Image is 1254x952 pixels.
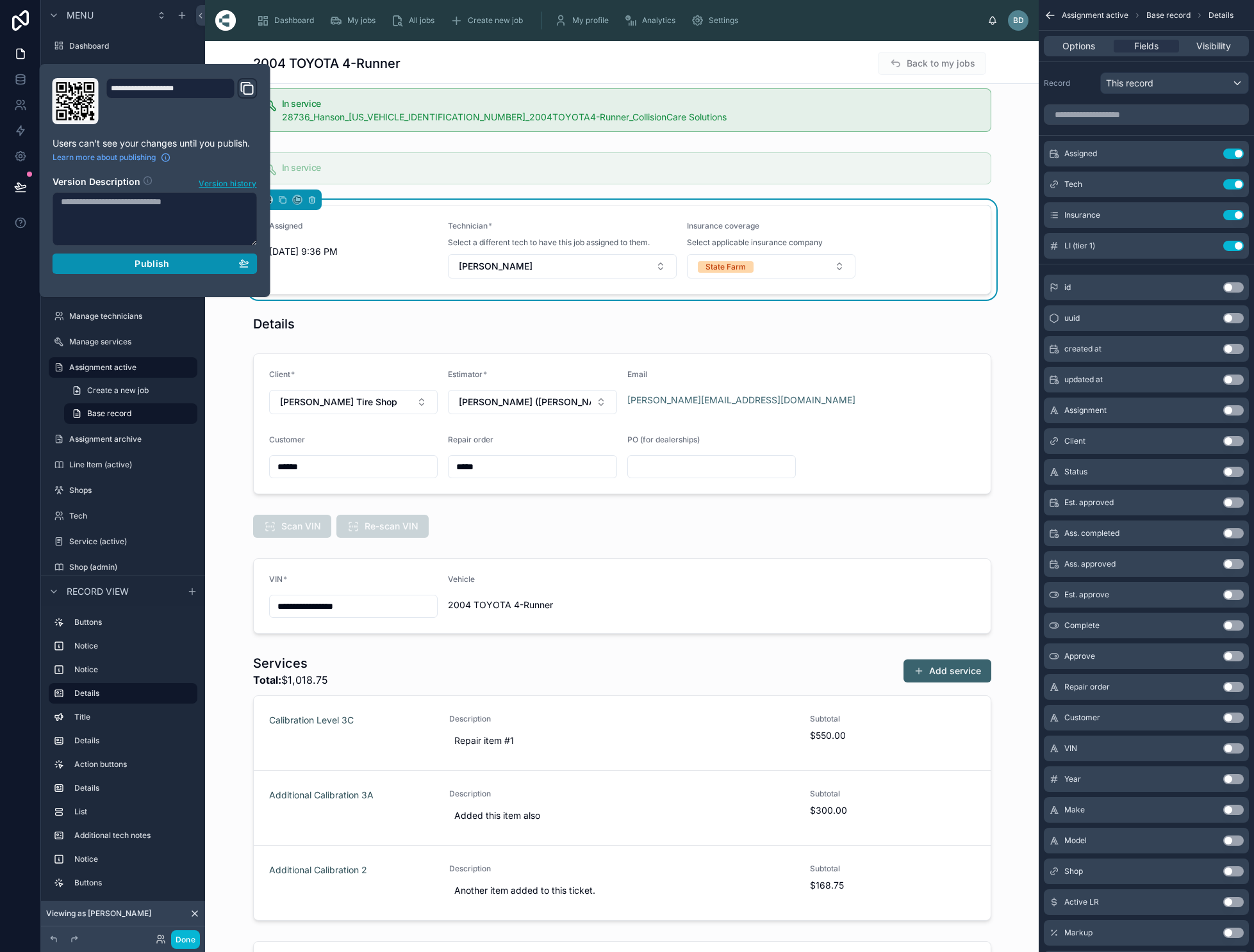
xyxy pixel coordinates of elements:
span: Viewing as [PERSON_NAME] [46,908,151,919]
span: Ass. completed [1064,528,1119,538]
label: Details [74,688,187,698]
button: Version history [198,175,257,190]
span: Options [1062,40,1095,52]
span: Base record [1146,10,1191,20]
label: Service (active) [69,537,195,547]
img: App logo [215,10,236,31]
a: Shop (admin) [49,557,197,577]
label: Title [74,712,192,722]
span: Approve [1064,651,1095,661]
span: Assignment active [1062,10,1128,20]
span: LI (tier 1) [1064,241,1095,251]
a: Dashboard [252,9,323,32]
span: [PERSON_NAME] [459,260,532,273]
span: Select applicable insurance company [687,238,823,248]
a: Learn more about publishing [53,152,171,163]
span: My jobs [347,15,375,26]
a: Dashboard [49,36,197,56]
label: Buttons [74,617,192,627]
span: Est. approve [1064,590,1109,600]
button: Done [171,930,200,949]
a: My jobs [49,63,197,83]
label: Details [74,736,192,746]
label: Assignment active [69,362,190,373]
a: Line Item (active) [49,455,197,475]
span: Visibility [1196,40,1231,52]
span: id [1064,282,1071,293]
span: Shop [1064,866,1083,876]
div: Domain and Custom Link [106,78,258,124]
span: Assigned [1064,149,1097,159]
button: Publish [53,254,258,274]
span: Menu [67,9,94,22]
a: Create a new job [64,380,197,401]
span: Create a new job [87,385,149,396]
a: Tech [49,506,197,526]
a: Shops [49,480,197,501]
span: Base record [87,408,131,419]
a: Analytics [620,9,684,32]
span: This record [1106,77,1153,90]
label: List [74,807,192,817]
label: Record [1044,78,1095,88]
span: Active LR [1064,897,1099,907]
label: Manage services [69,337,195,347]
span: Customer [1064,713,1100,723]
span: Analytics [642,15,675,26]
span: Insurance [1064,210,1100,220]
span: Make [1064,805,1085,815]
a: Base record [64,403,197,424]
label: Tech [69,511,195,521]
button: This record [1100,72,1249,94]
span: Dashboard [274,15,314,26]
a: Manage services [49,332,197,352]
div: scrollable content [41,606,205,906]
span: created at [1064,344,1101,354]
a: All jobs [387,9,443,32]
a: Service (active) [49,531,197,552]
label: Notice [74,641,192,651]
button: Select Button [448,254,677,278]
div: scrollable content [246,6,987,35]
label: Action buttons [74,759,192,770]
span: My profile [572,15,609,26]
p: Users can't see your changes until you publish. [53,137,258,150]
span: Settings [709,15,738,26]
span: Fields [1134,40,1159,52]
label: Notice [74,854,192,864]
button: Select Button [687,254,856,278]
a: Manage technicians [49,306,197,327]
label: Dashboard [69,41,195,51]
h2: Version Description [53,175,140,190]
span: Year [1064,774,1081,784]
span: Assigned [269,221,302,230]
h1: 2004 TOYOTA 4-Runner [253,54,400,72]
a: My profile [550,9,618,32]
span: Tech [1064,179,1082,190]
a: Settings [687,9,747,32]
span: Details [1209,10,1233,20]
span: Assignment [1064,405,1107,415]
a: My jobs [326,9,384,32]
a: Assignment archive [49,429,197,449]
label: Shop (admin) [69,562,195,572]
span: Create new job [468,15,523,26]
span: Version history [199,176,256,189]
label: Shops [69,485,195,496]
span: Ass. approved [1064,559,1116,569]
span: Complete [1064,620,1100,631]
label: Notice [74,665,192,675]
span: uuid [1064,313,1080,323]
span: Publish [135,258,169,270]
span: Markup [1064,928,1093,938]
span: updated at [1064,375,1103,385]
span: [DATE] 9:36 PM [269,245,438,258]
span: Client [1064,436,1085,446]
span: Select a different tech to have this job assigned to them. [448,238,650,248]
span: Insurance coverage [687,221,759,230]
span: BD [1013,15,1024,26]
label: Additional tech notes [74,830,192,841]
span: Model [1064,835,1087,846]
span: Repair order [1064,682,1110,692]
label: Buttons [74,878,192,888]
